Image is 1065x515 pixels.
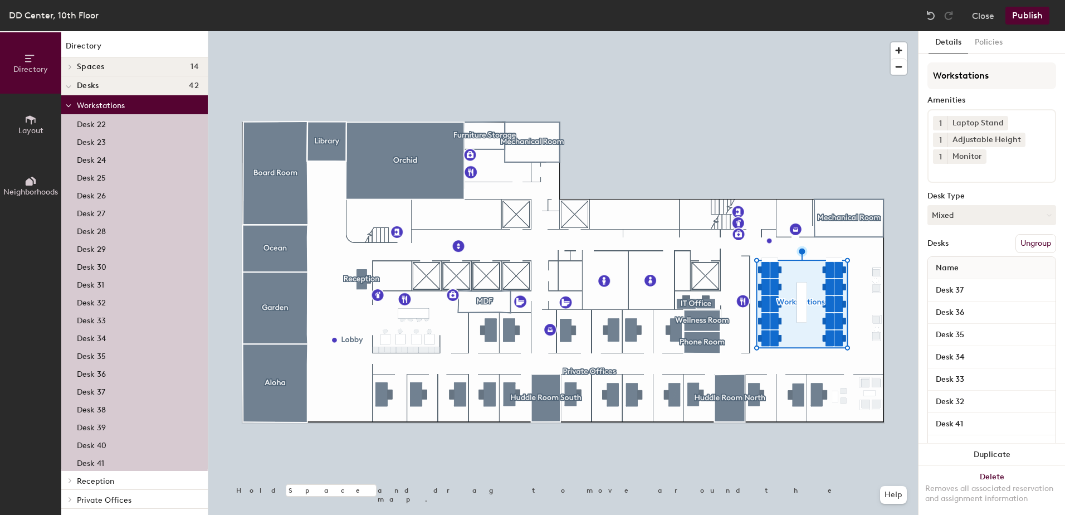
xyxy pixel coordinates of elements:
[77,101,125,110] span: Workstations
[930,394,1053,410] input: Unnamed desk
[939,134,942,146] span: 1
[77,277,104,290] p: Desk 31
[927,239,949,248] div: Desks
[939,118,942,129] span: 1
[947,133,1025,147] div: Adjustable Height
[77,420,106,433] p: Desk 39
[77,295,106,308] p: Desk 32
[61,40,208,57] h1: Directory
[930,283,1053,298] input: Unnamed desk
[930,416,1053,432] input: Unnamed desk
[77,313,106,325] p: Desk 33
[930,258,964,278] span: Name
[77,224,106,236] p: Desk 28
[77,81,99,90] span: Desks
[77,116,106,129] p: Desk 22
[13,65,48,74] span: Directory
[927,192,1056,201] div: Desk Type
[77,241,106,254] p: Desk 29
[927,205,1056,225] button: Mixed
[77,206,105,218] p: Desk 27
[3,187,58,197] span: Neighborhoods
[930,327,1053,343] input: Unnamed desk
[925,484,1058,504] div: Removes all associated reservation and assignment information
[9,8,99,22] div: DD Center, 10th Floor
[77,477,114,486] span: Reception
[77,134,106,147] p: Desk 23
[929,31,968,54] button: Details
[943,10,954,21] img: Redo
[947,116,1008,130] div: Laptop Stand
[933,149,947,164] button: 1
[77,152,106,165] p: Desk 24
[927,96,1056,105] div: Amenities
[919,466,1065,515] button: DeleteRemoves all associated reservation and assignment information
[18,126,43,135] span: Layout
[919,444,1065,466] button: Duplicate
[930,439,1053,454] input: Unnamed desk
[939,151,942,163] span: 1
[933,116,947,130] button: 1
[880,486,907,504] button: Help
[930,372,1053,387] input: Unnamed desk
[77,62,105,71] span: Spaces
[77,495,131,505] span: Private Offices
[968,31,1009,54] button: Policies
[947,149,986,164] div: Monitor
[933,133,947,147] button: 1
[77,188,106,201] p: Desk 26
[77,455,104,468] p: Desk 41
[925,10,936,21] img: Undo
[1005,7,1049,25] button: Publish
[77,438,106,450] p: Desk 40
[77,402,106,415] p: Desk 38
[972,7,994,25] button: Close
[77,259,106,272] p: Desk 30
[77,331,106,343] p: Desk 34
[190,62,199,71] span: 14
[1015,234,1056,253] button: Ungroup
[77,366,106,379] p: Desk 36
[77,384,105,397] p: Desk 37
[77,348,106,361] p: Desk 35
[930,305,1053,320] input: Unnamed desk
[189,81,199,90] span: 42
[77,170,106,183] p: Desk 25
[930,349,1053,365] input: Unnamed desk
